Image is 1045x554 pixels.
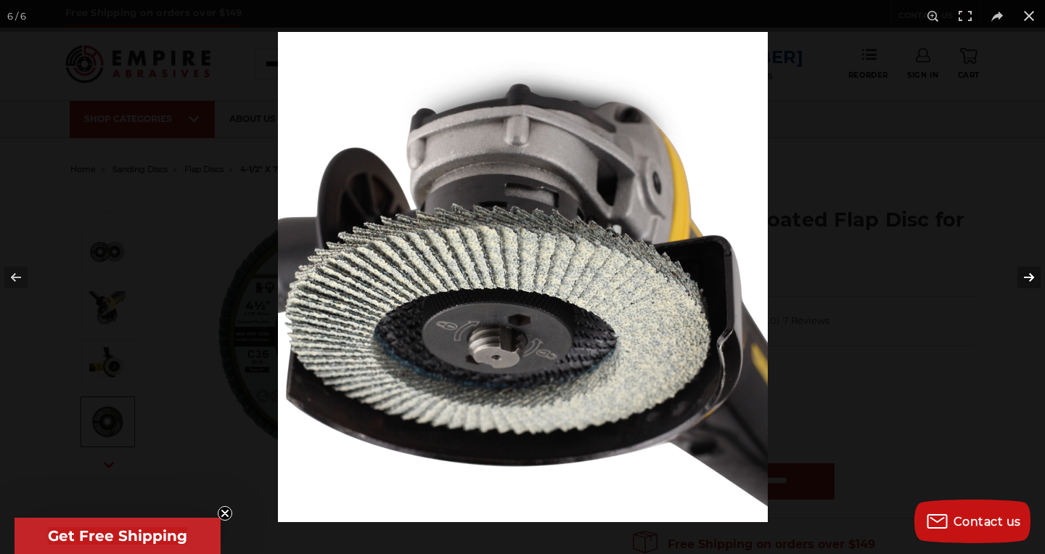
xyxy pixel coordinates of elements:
[15,518,221,554] div: Get Free ShippingClose teaser
[954,515,1021,529] span: Contact us
[48,527,187,545] span: Get Free Shipping
[278,32,768,522] img: angle-grinder-flap-disc-aluminum-grinding__13445.1666120092.jpg
[914,500,1030,543] button: Contact us
[994,241,1045,314] button: Next (arrow right)
[218,506,232,521] button: Close teaser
